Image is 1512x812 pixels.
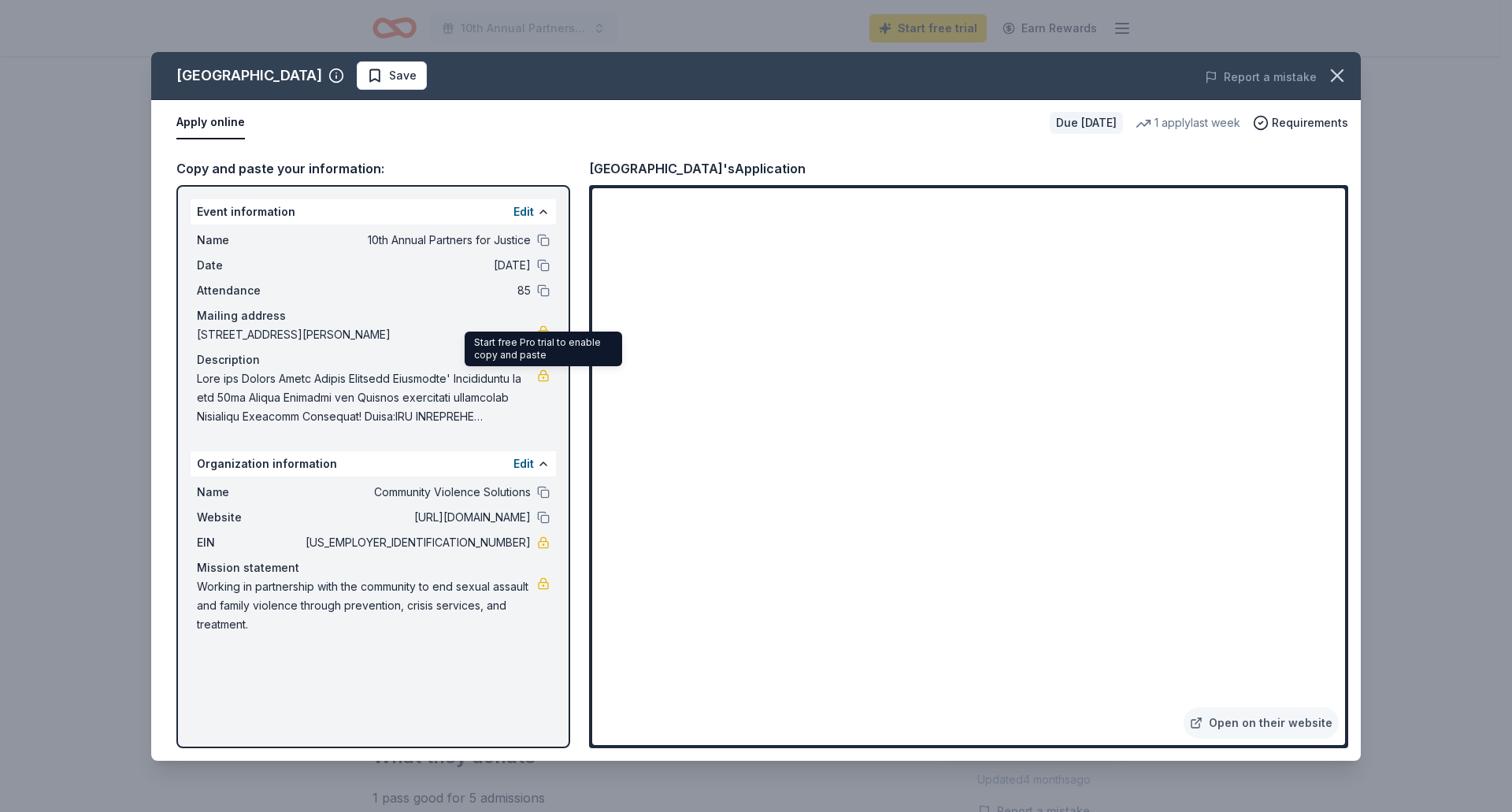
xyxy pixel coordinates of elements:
button: Save [357,61,427,90]
span: 10th Annual Partners for Justice [302,231,531,250]
div: Organization information [191,451,556,476]
span: [US_EMPLOYER_IDENTIFICATION_NUMBER] [302,533,531,552]
span: Date [197,256,302,275]
span: [STREET_ADDRESS][PERSON_NAME] [197,325,537,344]
div: [GEOGRAPHIC_DATA] [176,63,322,88]
span: Website [197,508,302,527]
span: Working in partnership with the community to end sexual assault and family violence through preve... [197,577,537,634]
button: Requirements [1253,113,1348,132]
span: [URL][DOMAIN_NAME] [302,508,531,527]
a: Open on their website [1184,707,1339,739]
span: [DATE] [302,256,531,275]
span: Name [197,231,302,250]
div: Start free Pro trial to enable copy and paste [465,332,622,366]
div: Mission statement [197,558,550,577]
button: Edit [513,454,534,473]
div: Mailing address [197,306,550,325]
span: Attendance [197,281,302,300]
span: Name [197,483,302,502]
div: Description [197,350,550,369]
button: Apply online [176,106,245,139]
button: Report a mistake [1205,68,1317,87]
span: Save [389,66,417,85]
span: Requirements [1272,113,1348,132]
div: 1 apply last week [1136,113,1240,132]
div: Due [DATE] [1050,112,1123,134]
div: Event information [191,199,556,224]
div: [GEOGRAPHIC_DATA]'s Application [589,158,806,179]
button: Edit [513,202,534,221]
span: Lore ips Dolors Ametc Adipis Elitsedd Eiusmodte' Incididuntu la etd 50ma Aliqua Enimadmi ven Quis... [197,369,537,426]
span: 85 [302,281,531,300]
span: EIN [197,533,302,552]
span: Community Violence Solutions [302,483,531,502]
div: Copy and paste your information: [176,158,570,179]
